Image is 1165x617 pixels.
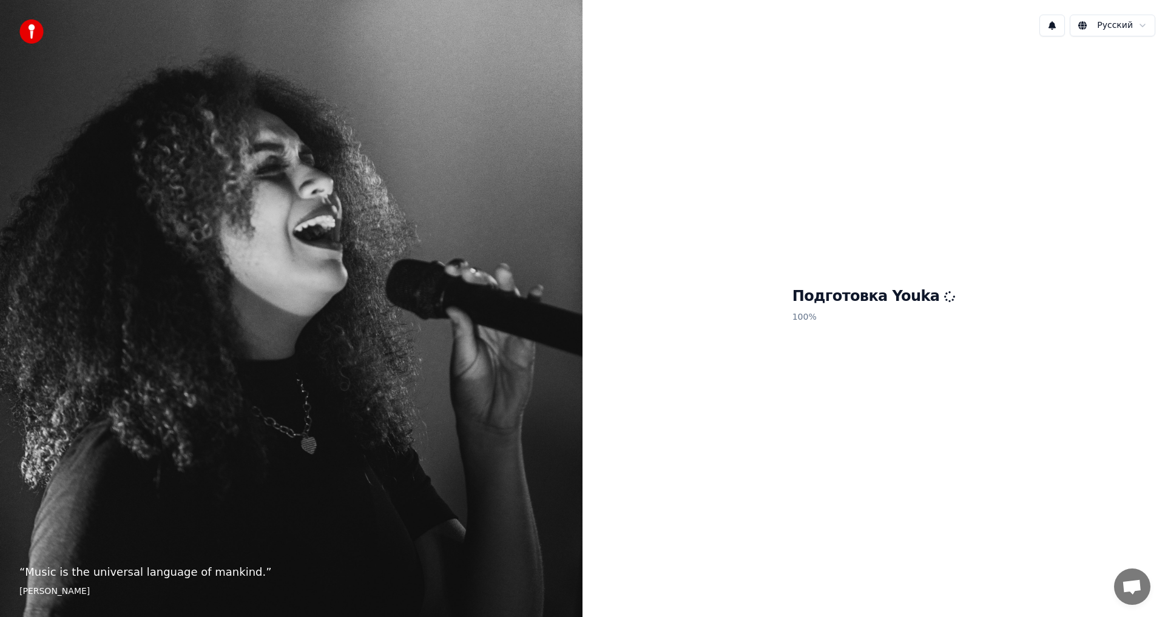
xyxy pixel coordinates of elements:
img: youka [19,19,44,44]
p: 100 % [792,306,956,328]
footer: [PERSON_NAME] [19,585,563,598]
p: “ Music is the universal language of mankind. ” [19,564,563,581]
div: Открытый чат [1114,568,1150,605]
h1: Подготовка Youka [792,287,956,306]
